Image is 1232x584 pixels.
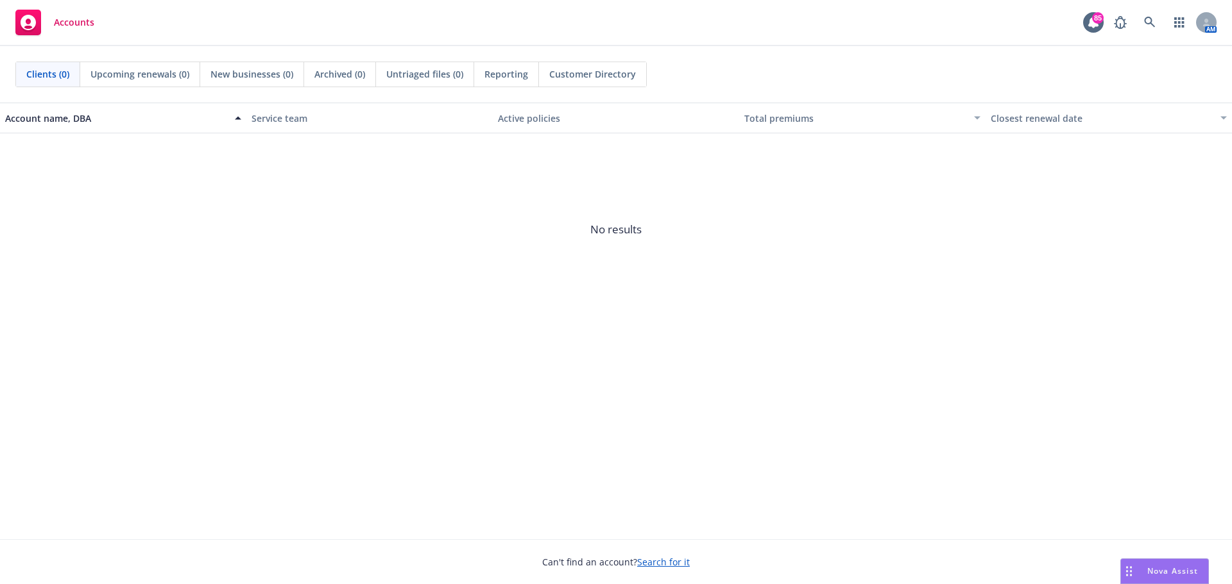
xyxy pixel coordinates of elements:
button: Service team [246,103,493,133]
a: Switch app [1167,10,1192,35]
span: Customer Directory [549,67,636,81]
div: Total premiums [744,112,966,125]
span: Untriaged files (0) [386,67,463,81]
button: Total premiums [739,103,986,133]
span: Nova Assist [1147,565,1198,576]
div: Drag to move [1121,559,1137,583]
span: Can't find an account? [542,555,690,569]
a: Accounts [10,4,99,40]
button: Closest renewal date [986,103,1232,133]
a: Report a Bug [1108,10,1133,35]
a: Search for it [637,556,690,568]
div: Service team [252,112,488,125]
span: Clients (0) [26,67,69,81]
button: Nova Assist [1120,558,1209,584]
div: Closest renewal date [991,112,1213,125]
span: Upcoming renewals (0) [90,67,189,81]
div: 85 [1092,12,1104,24]
a: Search [1137,10,1163,35]
button: Active policies [493,103,739,133]
div: Account name, DBA [5,112,227,125]
div: Active policies [498,112,734,125]
span: Archived (0) [314,67,365,81]
span: Reporting [484,67,528,81]
span: New businesses (0) [210,67,293,81]
span: Accounts [54,17,94,28]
